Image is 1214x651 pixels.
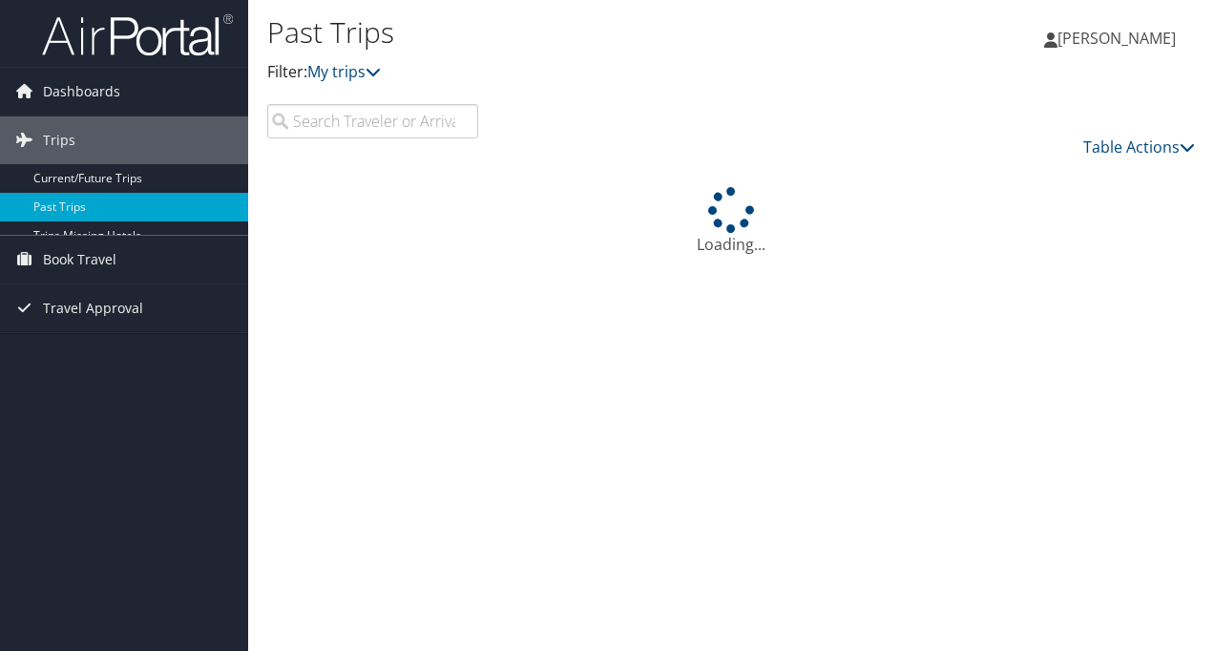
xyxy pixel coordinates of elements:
[1083,136,1195,157] a: Table Actions
[267,60,886,85] p: Filter:
[43,68,120,115] span: Dashboards
[43,116,75,164] span: Trips
[267,104,478,138] input: Search Traveler or Arrival City
[1044,10,1195,67] a: [PERSON_NAME]
[1057,28,1176,49] span: [PERSON_NAME]
[307,61,381,82] a: My trips
[43,236,116,283] span: Book Travel
[267,187,1195,256] div: Loading...
[42,12,233,57] img: airportal-logo.png
[267,12,886,52] h1: Past Trips
[43,284,143,332] span: Travel Approval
